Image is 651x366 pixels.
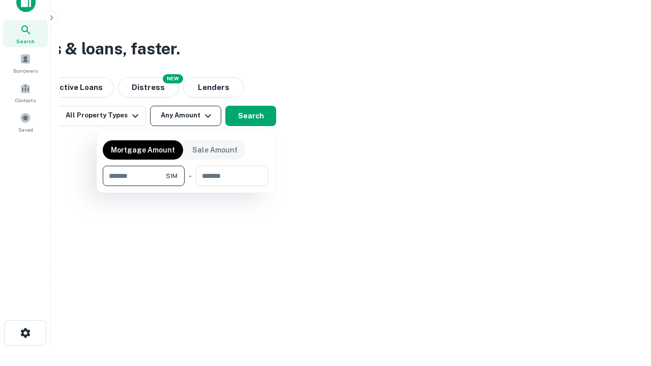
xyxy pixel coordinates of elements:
[600,285,651,333] iframe: Chat Widget
[189,166,192,186] div: -
[111,144,175,156] p: Mortgage Amount
[166,171,177,180] span: $1M
[192,144,238,156] p: Sale Amount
